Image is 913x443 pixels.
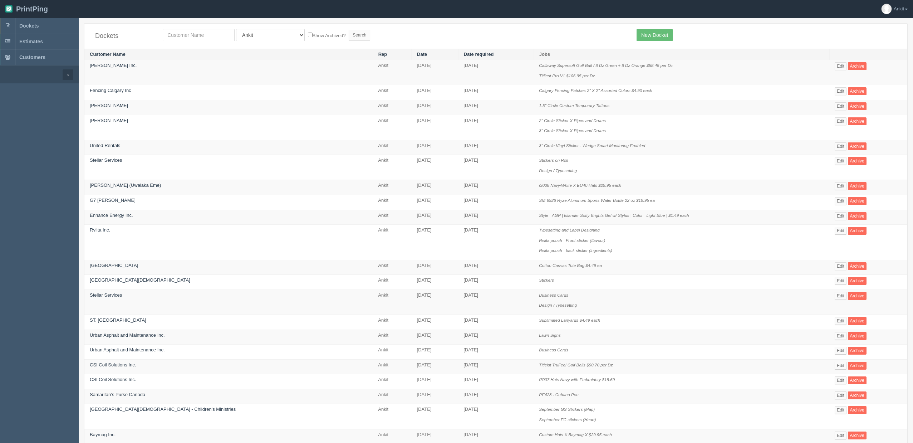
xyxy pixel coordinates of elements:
[458,100,534,115] td: [DATE]
[163,29,235,41] input: Customer Name
[458,180,534,195] td: [DATE]
[848,62,867,70] a: Archive
[90,317,146,323] a: ST. [GEOGRAPHIC_DATA]
[373,60,411,85] td: Ankit
[458,85,534,100] td: [DATE]
[412,260,458,275] td: [DATE]
[373,100,411,115] td: Ankit
[458,140,534,155] td: [DATE]
[90,182,161,188] a: [PERSON_NAME] (Uwalaka Eme)
[412,195,458,210] td: [DATE]
[539,347,568,352] i: Business Cards
[373,275,411,290] td: Ankit
[458,315,534,330] td: [DATE]
[373,85,411,100] td: Ankit
[848,197,867,205] a: Archive
[848,432,867,439] a: Archive
[373,155,411,180] td: Ankit
[539,293,568,297] i: Business Cards
[373,260,411,275] td: Ankit
[90,198,136,203] a: G7 [PERSON_NAME]
[835,317,846,325] a: Edit
[308,33,313,37] input: Show Archived?
[90,392,145,397] a: Samaritan’s Purse Canada
[349,30,370,40] input: Search
[539,263,602,268] i: Cotton Canvas Tote Bag $4.49 ea
[90,277,190,283] a: [GEOGRAPHIC_DATA][DEMOGRAPHIC_DATA]
[378,52,387,57] a: Rep
[458,210,534,225] td: [DATE]
[848,182,867,190] a: Archive
[835,432,846,439] a: Edit
[90,407,236,412] a: [GEOGRAPHIC_DATA][DEMOGRAPHIC_DATA] - Children's Ministries
[19,54,45,60] span: Customers
[835,197,846,205] a: Edit
[539,158,568,162] i: Stickers on Roll
[95,33,152,40] h4: Dockets
[373,180,411,195] td: Ankit
[539,118,606,123] i: 2" Circle Sticker X Pipes and Drums
[539,278,554,282] i: Stickers
[90,263,138,268] a: [GEOGRAPHIC_DATA]
[539,213,689,218] i: Style - AGP | Islander Softy Brights Gel w/ Stylus | Color - Light Blue | $1.49 each
[539,198,655,203] i: SM-6928 Ryze Aluminum Sports Water Bottle 22 oz $19.95 ea
[412,210,458,225] td: [DATE]
[848,347,867,355] a: Archive
[539,128,606,133] i: 3" Circle Sticker X Pipes and Drums
[19,39,43,44] span: Estimates
[412,180,458,195] td: [DATE]
[835,182,846,190] a: Edit
[90,227,110,233] a: Rviita Inc.
[90,377,136,382] a: CSI Coil Solutions Inc.
[412,85,458,100] td: [DATE]
[848,277,867,285] a: Archive
[534,49,829,60] th: Jobs
[848,262,867,270] a: Archive
[373,289,411,315] td: Ankit
[458,359,534,374] td: [DATE]
[835,62,846,70] a: Edit
[458,289,534,315] td: [DATE]
[458,330,534,345] td: [DATE]
[458,60,534,85] td: [DATE]
[412,315,458,330] td: [DATE]
[835,142,846,150] a: Edit
[417,52,427,57] a: Date
[539,432,612,437] i: Custom Hats X Baymag X $29.95 each
[90,292,122,298] a: Stellar Services
[848,142,867,150] a: Archive
[458,195,534,210] td: [DATE]
[848,212,867,220] a: Archive
[848,227,867,235] a: Archive
[5,5,13,13] img: logo-3e63b451c926e2ac314895c53de4908e5d424f24456219fb08d385ab2e579770.png
[835,362,846,370] a: Edit
[458,374,534,389] td: [DATE]
[458,345,534,360] td: [DATE]
[835,262,846,270] a: Edit
[848,362,867,370] a: Archive
[539,377,615,382] i: i7007 Hats Navy with Embroidery $18.69
[412,374,458,389] td: [DATE]
[412,100,458,115] td: [DATE]
[412,330,458,345] td: [DATE]
[539,103,609,108] i: 1.5" Circle Custom Temporary Tattoos
[412,225,458,260] td: [DATE]
[539,88,652,93] i: Calgary Fencing Patches 2" X 2" Assorted Colors $4.90 each
[539,73,596,78] i: Titliest Pro V1 $106.95 per Dz.
[90,157,122,163] a: Stellar Services
[848,317,867,325] a: Archive
[848,292,867,300] a: Archive
[458,225,534,260] td: [DATE]
[373,225,411,260] td: Ankit
[308,31,346,39] label: Show Archived?
[458,275,534,290] td: [DATE]
[835,157,846,165] a: Edit
[464,52,494,57] a: Date required
[835,292,846,300] a: Edit
[373,330,411,345] td: Ankit
[539,303,577,307] i: Design / Typesetting
[412,60,458,85] td: [DATE]
[539,392,578,397] i: PE428 - Cubano Pen
[458,115,534,140] td: [DATE]
[90,432,116,437] a: Baymag Inc.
